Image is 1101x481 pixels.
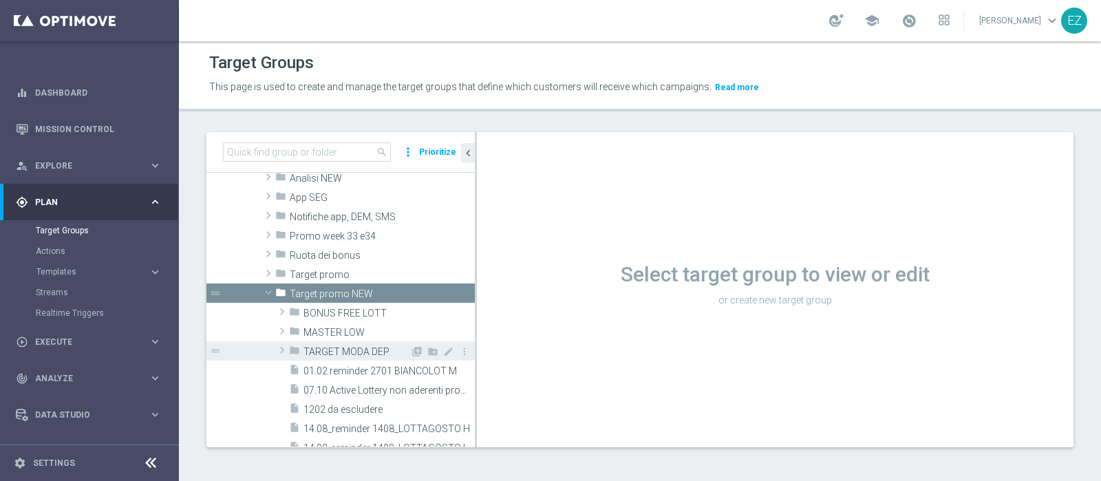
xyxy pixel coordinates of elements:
[303,327,475,339] span: MASTER LOW
[303,404,475,416] span: 1202 da escludere
[427,346,438,357] i: Add Folder
[36,266,162,277] button: Templates keyboard_arrow_right
[290,269,475,281] span: Target promo
[401,142,415,162] i: more_vert
[275,171,286,187] i: folder
[36,287,143,298] a: Streams
[36,220,178,241] div: Target Groups
[36,268,135,276] span: Templates
[16,409,149,421] div: Data Studio
[16,111,162,147] div: Mission Control
[35,198,149,206] span: Plan
[16,87,28,99] i: equalizer
[289,383,300,399] i: insert_drive_file
[16,74,162,111] div: Dashboard
[149,195,162,209] i: keyboard_arrow_right
[275,210,286,226] i: folder
[35,162,149,170] span: Explore
[477,294,1073,306] p: or create new target group
[290,288,475,300] span: Target promo NEW
[16,336,149,348] div: Execute
[714,80,760,95] button: Read more
[303,423,475,435] span: 14.08_reminder 1408_LOTTAGOSTO H
[209,53,314,73] h1: Target Groups
[289,345,300,361] i: folder
[15,336,162,348] button: play_circle_outline Execute keyboard_arrow_right
[149,408,162,421] i: keyboard_arrow_right
[275,248,286,264] i: folder
[290,250,475,261] span: Ruota dei bonus
[35,111,162,147] a: Mission Control
[461,143,475,162] button: chevron_left
[15,409,162,420] button: Data Studio keyboard_arrow_right
[290,211,475,223] span: Notifiche app, DEM, SMS
[33,459,75,467] a: Settings
[16,433,162,469] div: Optibot
[290,231,475,242] span: Promo week 33 e34
[35,374,149,383] span: Analyze
[15,160,162,171] button: person_search Explore keyboard_arrow_right
[303,365,475,377] span: 01.02 reminder 2701 BIANCOLOT M
[149,159,162,172] i: keyboard_arrow_right
[290,173,475,184] span: Analisi NEW
[275,268,286,284] i: folder
[16,372,149,385] div: Analyze
[417,143,458,162] button: Prioritize
[289,422,300,438] i: insert_drive_file
[462,147,475,160] i: chevron_left
[16,196,28,209] i: gps_fixed
[16,160,149,172] div: Explore
[36,308,143,319] a: Realtime Triggers
[303,442,475,454] span: 14.08_reminder 1408_LOTTAGOSTO L
[15,87,162,98] button: equalizer Dashboard
[477,262,1073,287] h1: Select target group to view or edit
[303,346,410,358] span: TARGET MODA DEP
[411,346,423,357] i: Add Target group
[35,338,149,346] span: Execute
[289,364,300,380] i: insert_drive_file
[978,10,1061,31] a: [PERSON_NAME]keyboard_arrow_down
[149,266,162,279] i: keyboard_arrow_right
[36,261,178,282] div: Templates
[376,147,387,158] span: search
[16,336,28,348] i: play_circle_outline
[36,268,149,276] div: Templates
[864,13,879,28] span: school
[149,372,162,385] i: keyboard_arrow_right
[459,346,470,357] i: more_vert
[290,192,475,204] span: App SEG
[15,197,162,208] button: gps_fixed Plan keyboard_arrow_right
[35,74,162,111] a: Dashboard
[209,81,712,92] span: This page is used to create and manage the target groups that define which customers will receive...
[303,308,475,319] span: BONUS FREE LOTT
[15,373,162,384] button: track_changes Analyze keyboard_arrow_right
[36,241,178,261] div: Actions
[15,124,162,135] button: Mission Control
[36,246,143,257] a: Actions
[35,433,144,469] a: Optibot
[149,335,162,348] i: keyboard_arrow_right
[35,411,149,419] span: Data Studio
[289,403,300,418] i: insert_drive_file
[275,287,286,303] i: folder
[16,372,28,385] i: track_changes
[16,196,149,209] div: Plan
[36,303,178,323] div: Realtime Triggers
[303,385,475,396] span: 07.10 Active Lottery non aderenti promo settembre_marginalit&#xE0;&gt;0
[289,441,300,457] i: insert_drive_file
[16,160,28,172] i: person_search
[289,325,300,341] i: folder
[289,306,300,322] i: folder
[443,346,454,357] i: Rename Folder
[36,282,178,303] div: Streams
[14,457,26,469] i: settings
[275,191,286,206] i: folder
[1045,13,1060,28] span: keyboard_arrow_down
